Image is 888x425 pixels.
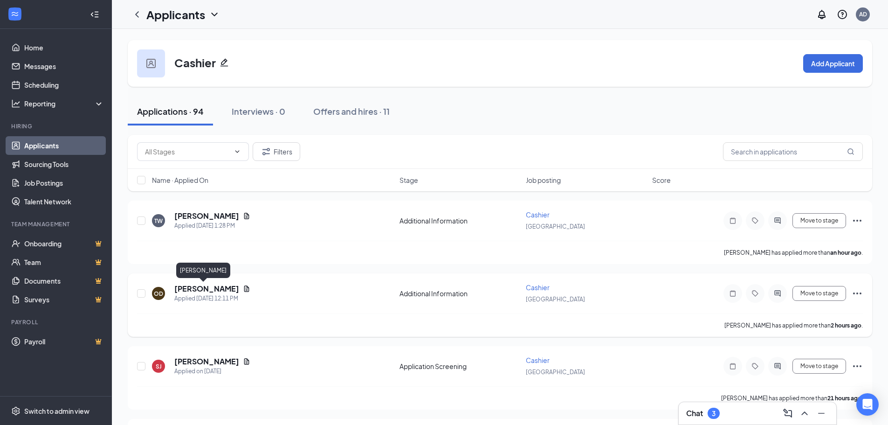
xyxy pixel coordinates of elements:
div: SJ [156,362,162,370]
div: Reporting [24,99,104,108]
b: 2 hours ago [831,322,861,329]
div: Offers and hires · 11 [313,105,390,117]
h5: [PERSON_NAME] [174,356,239,367]
a: Job Postings [24,174,104,192]
div: Applied on [DATE] [174,367,250,376]
div: Switch to admin view [24,406,89,416]
svg: Tag [750,362,761,370]
input: All Stages [145,146,230,157]
a: Scheduling [24,76,104,94]
span: Cashier [526,356,550,364]
svg: Filter [261,146,272,157]
svg: Minimize [816,408,827,419]
p: [PERSON_NAME] has applied more than . [724,249,863,257]
a: DocumentsCrown [24,272,104,290]
svg: Collapse [90,10,99,19]
div: Applied [DATE] 12:11 PM [174,294,250,303]
svg: Ellipses [852,361,863,372]
span: Score [652,175,671,185]
div: Applications · 94 [137,105,204,117]
svg: Note [727,362,738,370]
button: Minimize [814,406,829,421]
h1: Applicants [146,7,205,22]
a: PayrollCrown [24,332,104,351]
div: Interviews · 0 [232,105,285,117]
svg: Document [243,285,250,293]
span: Name · Applied On [152,175,208,185]
span: Stage [399,175,418,185]
svg: Settings [11,406,21,416]
div: Team Management [11,220,102,228]
div: 3 [712,410,716,418]
h5: [PERSON_NAME] [174,211,239,221]
svg: Ellipses [852,288,863,299]
svg: Tag [750,217,761,224]
div: TW [154,217,163,225]
div: Application Screening [399,362,520,371]
b: an hour ago [830,249,861,256]
button: Add Applicant [803,54,863,73]
button: ChevronUp [797,406,812,421]
span: Job posting [526,175,561,185]
div: Applied [DATE] 1:28 PM [174,221,250,230]
svg: Note [727,217,738,224]
h5: [PERSON_NAME] [174,284,239,294]
button: Move to stage [792,286,846,301]
svg: Ellipses [852,215,863,226]
svg: ChevronDown [209,9,220,20]
svg: Note [727,290,738,297]
svg: MagnifyingGlass [847,148,854,155]
h3: Chat [686,408,703,418]
span: Cashier [526,283,550,292]
svg: ChevronUp [799,408,810,419]
div: OD [154,290,163,298]
svg: ActiveChat [772,217,783,224]
a: Home [24,38,104,57]
span: Cashier [526,210,550,219]
div: Payroll [11,318,102,326]
a: TeamCrown [24,253,104,272]
svg: WorkstreamLogo [10,9,20,19]
svg: Document [243,212,250,220]
button: Filter Filters [253,142,300,161]
a: Applicants [24,136,104,155]
span: [GEOGRAPHIC_DATA] [526,296,585,303]
p: [PERSON_NAME] has applied more than . [721,394,863,402]
a: Sourcing Tools [24,155,104,174]
div: AD [859,10,867,18]
button: ComposeMessage [780,406,795,421]
svg: Pencil [220,58,229,67]
h3: Cashier [174,55,216,70]
svg: Notifications [816,9,827,20]
img: user icon [146,59,156,68]
button: Move to stage [792,359,846,374]
div: Open Intercom Messenger [856,393,879,416]
a: Talent Network [24,192,104,211]
div: Additional Information [399,216,520,225]
span: [GEOGRAPHIC_DATA] [526,223,585,230]
b: 21 hours ago [827,395,861,402]
span: [GEOGRAPHIC_DATA] [526,369,585,376]
p: [PERSON_NAME] has applied more than . [724,321,863,329]
button: Move to stage [792,213,846,228]
svg: ComposeMessage [782,408,793,419]
svg: ActiveChat [772,290,783,297]
svg: ActiveChat [772,362,783,370]
svg: Document [243,358,250,365]
a: SurveysCrown [24,290,104,309]
div: [PERSON_NAME] [176,263,230,278]
a: Messages [24,57,104,76]
a: OnboardingCrown [24,234,104,253]
svg: ChevronLeft [131,9,143,20]
div: Additional Information [399,289,520,298]
div: Hiring [11,122,102,130]
svg: QuestionInfo [837,9,848,20]
svg: Tag [750,290,761,297]
input: Search in applications [723,142,863,161]
svg: ChevronDown [234,148,241,155]
svg: Analysis [11,99,21,108]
